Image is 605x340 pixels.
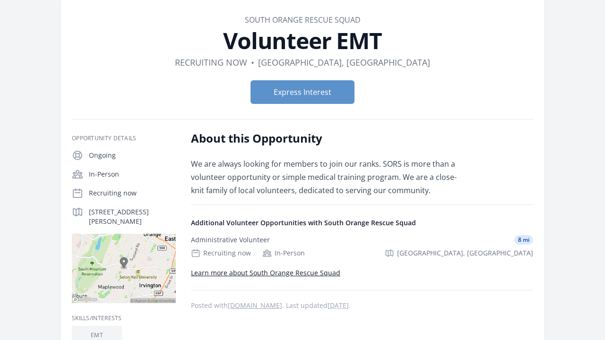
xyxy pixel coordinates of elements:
[258,56,430,69] dd: [GEOGRAPHIC_DATA], [GEOGRAPHIC_DATA]
[89,170,176,179] p: In-Person
[191,302,533,309] p: Posted with . Last updated .
[251,80,354,104] button: Express Interest
[72,29,533,52] h1: Volunteer EMT
[72,234,176,303] img: Map
[328,301,349,310] abbr: Mon, Jan 30, 2023 5:13 AM
[191,218,533,228] h4: Additional Volunteer Opportunities with South Orange Rescue Squad
[191,268,340,277] a: Learn more about South Orange Rescue Squad
[191,157,467,197] div: We are always looking for members to join our ranks. SORS is more than a volunteer opportunity or...
[397,248,533,258] span: [GEOGRAPHIC_DATA], [GEOGRAPHIC_DATA]
[262,248,305,258] div: In-Person
[191,248,251,258] div: Recruiting now
[72,314,176,322] h3: Skills/Interests
[72,135,176,142] h3: Opportunity Details
[89,151,176,160] p: Ongoing
[89,207,176,226] p: [STREET_ADDRESS][PERSON_NAME]
[175,56,247,69] dd: Recruiting now
[191,235,270,245] div: Administrative Volunteer
[187,228,537,265] a: Administrative Volunteer 8 mi Recruiting now In-Person [GEOGRAPHIC_DATA], [GEOGRAPHIC_DATA]
[514,235,533,245] span: 8 mi
[228,301,282,310] a: [DOMAIN_NAME]
[191,131,467,146] h2: About this Opportunity
[251,56,254,69] div: •
[245,15,361,25] a: South Orange Rescue Squad
[89,188,176,198] p: Recruiting now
